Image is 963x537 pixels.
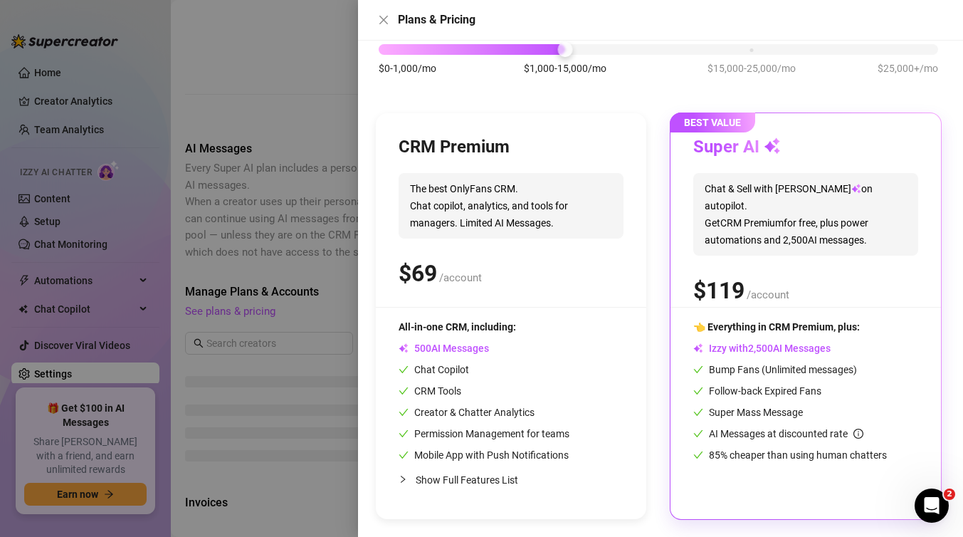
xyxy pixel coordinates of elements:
[399,450,409,460] span: check
[670,113,755,132] span: BEST VALUE
[439,271,482,284] span: /account
[524,61,606,76] span: $1,000-15,000/mo
[399,385,461,397] span: CRM Tools
[399,449,569,461] span: Mobile App with Push Notifications
[399,475,407,484] span: collapsed
[399,463,623,496] div: Show Full Features List
[399,407,535,418] span: Creator & Chatter Analytics
[399,407,409,417] span: check
[379,61,436,76] span: $0-1,000/mo
[693,343,831,354] span: Izzy with AI Messages
[375,11,392,28] button: Close
[693,365,703,375] span: check
[693,321,860,333] span: 👈 Everything in CRM Premium, plus:
[399,364,469,375] span: Chat Copilot
[944,489,955,500] span: 2
[693,450,703,460] span: check
[399,321,516,333] span: All-in-one CRM, including:
[399,428,569,439] span: Permission Management for teams
[693,173,918,256] span: Chat & Sell with [PERSON_NAME] on autopilot. Get CRM Premium for free, plus power automations and...
[693,429,703,439] span: check
[693,277,744,304] span: $
[707,61,796,76] span: $15,000-25,000/mo
[399,260,437,287] span: $
[709,428,863,439] span: AI Messages at discounted rate
[398,11,946,28] div: Plans & Pricing
[399,365,409,375] span: check
[416,474,518,486] span: Show Full Features List
[915,489,949,523] iframe: Intercom live chat
[693,449,887,461] span: 85% cheaper than using human chatters
[693,364,857,375] span: Bump Fans (Unlimited messages)
[693,407,803,418] span: Super Mass Message
[693,386,703,396] span: check
[878,61,938,76] span: $25,000+/mo
[399,136,510,159] h3: CRM Premium
[693,136,781,159] h3: Super AI
[693,407,703,417] span: check
[399,386,409,396] span: check
[378,14,389,26] span: close
[693,385,821,397] span: Follow-back Expired Fans
[399,173,623,239] span: The best OnlyFans CRM. Chat copilot, analytics, and tools for managers. Limited AI Messages.
[399,343,489,354] span: AI Messages
[853,429,863,439] span: info-circle
[747,288,789,301] span: /account
[399,429,409,439] span: check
